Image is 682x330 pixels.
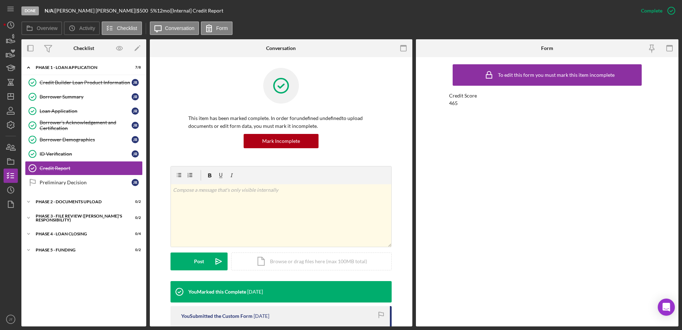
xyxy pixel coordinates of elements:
[40,108,132,114] div: Loan Application
[25,104,143,118] a: Loan ApplicationJR
[117,25,137,31] label: Checklist
[64,21,100,35] button: Activity
[40,137,132,142] div: Borrower Demographics
[79,25,95,31] label: Activity
[150,21,199,35] button: Conversation
[4,312,18,326] button: JT
[21,21,62,35] button: Overview
[40,165,142,171] div: Credit Report
[25,90,143,104] a: Borrower SummaryJR
[449,100,458,106] div: 465
[541,45,553,51] div: Form
[188,114,374,130] p: This item has been marked complete. In order for undefined undefined to upload documents or edit ...
[641,4,662,18] div: Complete
[45,8,55,14] div: |
[188,289,246,295] div: You Marked this Complete
[132,122,139,129] div: J R
[449,93,645,99] div: Credit Score
[9,317,13,321] text: JT
[25,132,143,147] a: Borrower DemographicsJR
[247,289,263,295] time: 2025-08-20 19:42
[25,118,143,132] a: Borrower's Acknowledgement and CertificationJR
[634,4,678,18] button: Complete
[40,180,132,185] div: Preliminary Decision
[658,299,675,316] div: Open Intercom Messenger
[40,151,132,157] div: ID Verification
[181,313,253,319] div: You Submitted the Custom Form
[132,179,139,186] div: J R
[128,65,141,70] div: 7 / 8
[216,25,228,31] label: Form
[25,161,143,175] a: Credit Report
[128,216,141,220] div: 0 / 2
[25,147,143,161] a: ID VerificationJR
[137,8,150,14] div: $500
[102,21,142,35] button: Checklist
[40,94,132,100] div: Borrower Summary
[262,134,300,148] div: Mark Incomplete
[55,8,137,14] div: [PERSON_NAME] [PERSON_NAME] |
[40,120,132,131] div: Borrower's Acknowledgement and Certification
[194,252,204,270] div: Post
[40,80,132,85] div: Credit Builder Loan Product Information
[244,134,319,148] button: Mark Incomplete
[37,25,57,31] label: Overview
[132,136,139,143] div: J R
[266,45,296,51] div: Conversation
[36,232,123,236] div: PHASE 4 - LOAN CLOSING
[170,8,223,14] div: | [Internal] Credit Report
[36,214,123,222] div: PHASE 3 - FILE REVIEW ([PERSON_NAME]'s Responsibility)
[165,25,195,31] label: Conversation
[201,21,233,35] button: Form
[498,72,615,78] div: To edit this form you must mark this item incomplete
[128,248,141,252] div: 0 / 2
[132,93,139,100] div: J R
[150,8,157,14] div: 5 %
[25,75,143,90] a: Credit Builder Loan Product InformationJR
[25,175,143,190] a: Preliminary DecisionJR
[170,252,228,270] button: Post
[128,232,141,236] div: 0 / 4
[132,79,139,86] div: J R
[128,200,141,204] div: 0 / 2
[36,248,123,252] div: Phase 5 - Funding
[254,313,269,319] time: 2025-08-20 19:42
[132,150,139,157] div: J R
[36,200,123,204] div: Phase 2 - DOCUMENTS UPLOAD
[132,107,139,115] div: J R
[157,8,170,14] div: 12 mo
[21,6,39,15] div: Done
[36,65,123,70] div: Phase 1 - Loan Application
[45,7,54,14] b: N/A
[73,45,94,51] div: Checklist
